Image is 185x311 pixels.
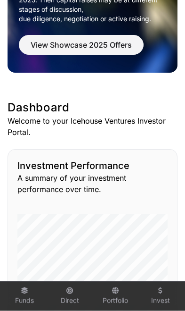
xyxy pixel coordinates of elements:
[19,44,144,54] a: View Showcase 2025 Offers
[97,284,134,309] a: Portfolio
[138,266,185,311] iframe: Chat Widget
[8,115,177,138] p: Welcome to your Icehouse Ventures Investor Portal.
[17,172,168,195] p: A summary of your investment performance over time.
[17,159,168,172] h2: Investment Performance
[19,35,144,55] button: View Showcase 2025 Offers
[31,39,132,50] span: View Showcase 2025 Offers
[8,100,177,115] h1: Dashboard
[6,284,43,309] a: Funds
[51,284,88,309] a: Direct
